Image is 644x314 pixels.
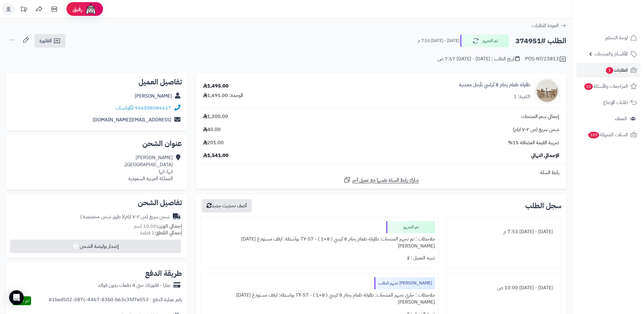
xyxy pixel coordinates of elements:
small: [DATE] - [DATE] 7:53 م [418,38,459,44]
span: 40.00 [203,126,221,133]
div: تم التجهيز [386,221,435,233]
div: POS-NT/23813 [525,55,566,63]
h2: الطلب #374951 [515,35,566,47]
span: رفيق [73,5,82,13]
span: الأقسام والمنتجات [594,50,628,58]
span: الإجمالي النهائي [531,152,559,159]
span: طلبات الإرجاع [603,98,628,107]
span: السلات المتروكة [588,130,628,139]
a: العملاء [576,111,640,126]
div: الوحدة: 1,495.00 [203,92,243,99]
a: المراجعات والأسئلة10 [576,79,640,94]
div: ملاحظات : جاري تجهيز المنتجات: طاولة طعام رخام 8 كرسي ( 8+1 ) - TY-57 بواسطة: ارفف مستودع [DATE][... [205,289,435,308]
span: الطلبات [605,66,628,74]
span: ضريبة القيمة المضافة 15% [508,139,559,146]
div: رقم عملية الدفع : 81bad502-387c-4467-83b0-b63c3fd7e053 [49,296,182,305]
div: [PERSON_NAME] تجهيز الطلب [374,277,435,289]
img: ai-face.png [85,3,97,15]
span: إجمالي سعر المنتجات [521,113,559,120]
h3: سجل الطلب [525,202,561,209]
strong: إجمالي الوزن: [156,223,182,230]
small: 10.00 كجم [134,223,182,230]
a: تحديثات المنصة [16,3,31,17]
h2: عنوان الشحن [11,140,182,147]
a: طلبات الإرجاع [576,95,640,110]
div: Open Intercom Messenger [9,290,24,305]
div: تمارا - فاتورتك حتى 4 دفعات بدون فوائد [98,282,170,289]
span: ( طرق شحن مخصصة ) [80,213,123,220]
span: شحن سريع (من ٢-٧ ايام) [513,126,559,133]
a: [PERSON_NAME] [135,92,172,100]
h2: تفاصيل العميل [11,78,182,86]
div: الكمية: 1 [514,93,530,100]
span: 1,300.00 [203,113,228,120]
div: [PERSON_NAME] [GEOGRAPHIC_DATA]، ابها، ابها المملكة العربية السعودية [124,154,173,182]
a: لوحة التحكم [576,30,640,45]
span: العودة للطلبات [532,22,559,29]
a: 966508086617 [135,104,171,112]
div: تاريخ الطلب : [DATE] - [DATE] 7:57 ص [437,55,520,62]
button: تم التجهيز [460,34,509,47]
h2: تفاصيل الشحن [11,199,182,206]
span: 1,541.00 [203,152,229,159]
a: واتساب [116,104,133,112]
a: شارك رابط السلة نفسها مع عميل آخر [343,176,419,184]
a: العودة للطلبات [532,22,566,29]
span: الفاتورة [39,37,52,45]
div: 1,495.00 [203,83,229,90]
div: [DATE] - [DATE] 10:00 ص [450,282,557,294]
img: 1752664082-1-90x90.jpg [535,79,559,103]
button: أضف تحديث جديد [202,199,252,212]
div: ملاحظات : تم تجهيز المنتجات: طاولة طعام رخام 8 كرسي ( 8+1 ) - TY-57 بواسطة: ارفف مستودع [DATE][PE... [205,233,435,252]
a: السلات المتروكة353 [576,127,640,142]
div: رابط السلة [198,169,564,176]
span: لوحة التحكم [605,34,628,42]
span: 10 [584,83,593,90]
h2: طريقة الدفع [145,270,182,277]
span: 3 [606,67,613,74]
div: شحن سريع (من ٢-٧ ايام) [80,213,170,220]
button: إصدار بوليصة الشحن [10,240,181,253]
small: 1 قطعة [140,229,182,237]
div: تنبيه العميل : لا [205,252,435,264]
a: طاولة طعام رخام 8 كراسي بأرجل معدنية [459,81,530,88]
span: المراجعات والأسئلة [584,82,628,91]
a: الفاتورة [34,34,66,48]
span: شارك رابط السلة نفسها مع عميل آخر [352,177,419,184]
span: 201.00 [203,139,224,146]
a: [EMAIL_ADDRESS][DOMAIN_NAME] [93,116,171,123]
a: الطلبات3 [576,63,640,77]
div: [DATE] - [DATE] 7:53 م [450,226,557,238]
span: العملاء [615,114,627,123]
span: 353 [588,132,599,138]
strong: إجمالي القطع: [155,229,182,237]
